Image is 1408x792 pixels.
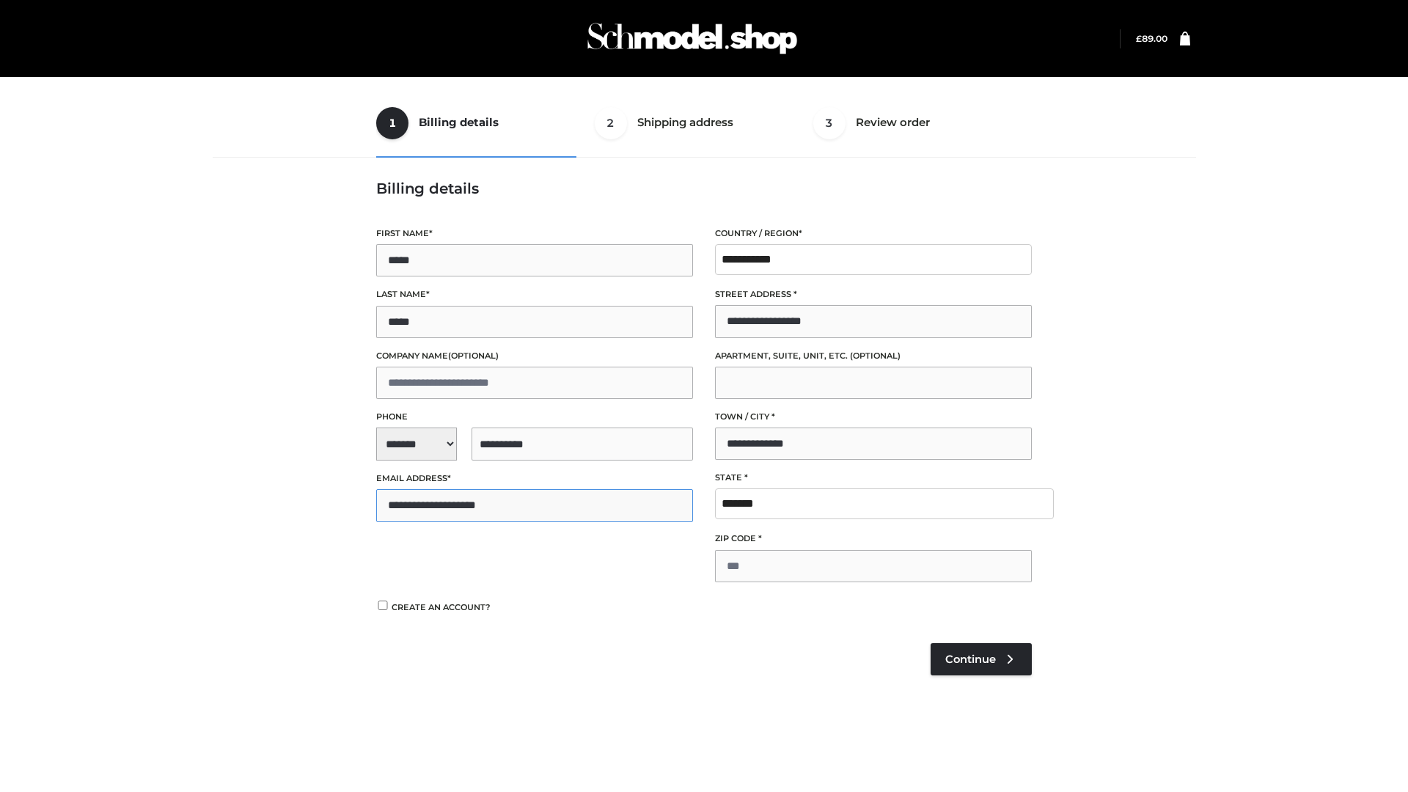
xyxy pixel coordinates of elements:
label: Street address [715,287,1032,301]
bdi: 89.00 [1136,33,1167,44]
label: Country / Region [715,227,1032,241]
label: Apartment, suite, unit, etc. [715,349,1032,363]
label: Town / City [715,410,1032,424]
span: Continue [945,653,996,666]
label: ZIP Code [715,532,1032,546]
span: Create an account? [392,602,491,612]
label: Last name [376,287,693,301]
label: First name [376,227,693,241]
label: Email address [376,472,693,485]
span: (optional) [448,351,499,361]
label: Phone [376,410,693,424]
span: (optional) [850,351,901,361]
label: Company name [376,349,693,363]
h3: Billing details [376,180,1032,197]
a: £89.00 [1136,33,1167,44]
a: Continue [931,643,1032,675]
label: State [715,471,1032,485]
span: £ [1136,33,1142,44]
input: Create an account? [376,601,389,610]
img: Schmodel Admin 964 [582,10,802,67]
